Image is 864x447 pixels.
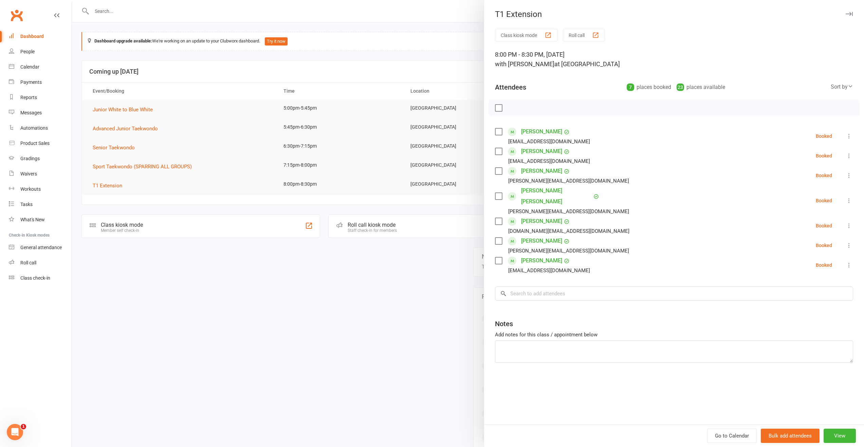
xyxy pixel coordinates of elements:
div: Calendar [20,64,39,70]
span: with [PERSON_NAME] [495,60,554,68]
button: Bulk add attendees [761,429,820,443]
span: at [GEOGRAPHIC_DATA] [554,60,620,68]
div: Notes [495,319,513,329]
div: Booked [816,263,832,267]
div: 7 [627,83,634,91]
div: What's New [20,217,45,222]
div: Product Sales [20,141,50,146]
a: What's New [9,212,72,227]
a: [PERSON_NAME] [521,216,562,227]
a: [PERSON_NAME] [521,236,562,246]
a: Payments [9,75,72,90]
div: [EMAIL_ADDRESS][DOMAIN_NAME] [508,137,590,146]
div: [EMAIL_ADDRESS][DOMAIN_NAME] [508,157,590,166]
div: 8:00 PM - 8:30 PM, [DATE] [495,50,853,69]
div: Gradings [20,156,40,161]
input: Search to add attendees [495,286,853,301]
a: Go to Calendar [707,429,757,443]
div: places booked [627,82,671,92]
a: Product Sales [9,136,72,151]
a: [PERSON_NAME] [521,126,562,137]
button: View [824,429,856,443]
div: Dashboard [20,34,44,39]
div: Booked [816,134,832,138]
iframe: Intercom live chat [7,424,23,440]
div: [PERSON_NAME][EMAIL_ADDRESS][DOMAIN_NAME] [508,246,629,255]
a: Dashboard [9,29,72,44]
a: Automations [9,120,72,136]
div: places available [677,82,725,92]
div: Sort by [831,82,853,91]
div: [PERSON_NAME][EMAIL_ADDRESS][DOMAIN_NAME] [508,207,629,216]
div: Workouts [20,186,41,192]
div: Add notes for this class / appointment below [495,331,853,339]
a: [PERSON_NAME] [PERSON_NAME] [521,185,592,207]
div: T1 Extension [484,10,864,19]
div: Reports [20,95,37,100]
a: Reports [9,90,72,105]
a: Gradings [9,151,72,166]
div: Booked [816,223,832,228]
a: Waivers [9,166,72,182]
div: [PERSON_NAME][EMAIL_ADDRESS][DOMAIN_NAME] [508,176,629,185]
button: Roll call [563,29,605,41]
div: Attendees [495,82,526,92]
a: Calendar [9,59,72,75]
a: [PERSON_NAME] [521,166,562,176]
a: Tasks [9,197,72,212]
span: 1 [21,424,26,429]
div: Booked [816,198,832,203]
div: 23 [677,83,684,91]
a: [PERSON_NAME] [521,146,562,157]
div: Tasks [20,202,33,207]
a: Clubworx [8,7,25,24]
div: Payments [20,79,42,85]
a: [PERSON_NAME] [521,255,562,266]
div: Booked [816,153,832,158]
div: [EMAIL_ADDRESS][DOMAIN_NAME] [508,266,590,275]
div: Messages [20,110,42,115]
div: Booked [816,243,832,248]
a: Messages [9,105,72,120]
div: Waivers [20,171,37,176]
a: Roll call [9,255,72,271]
div: Automations [20,125,48,131]
div: Booked [816,173,832,178]
div: People [20,49,35,54]
a: Class kiosk mode [9,271,72,286]
div: Class check-in [20,275,50,281]
a: Workouts [9,182,72,197]
div: General attendance [20,245,62,250]
button: Class kiosk mode [495,29,557,41]
a: People [9,44,72,59]
div: [DOMAIN_NAME][EMAIL_ADDRESS][DOMAIN_NAME] [508,227,629,236]
a: General attendance kiosk mode [9,240,72,255]
div: Roll call [20,260,36,265]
